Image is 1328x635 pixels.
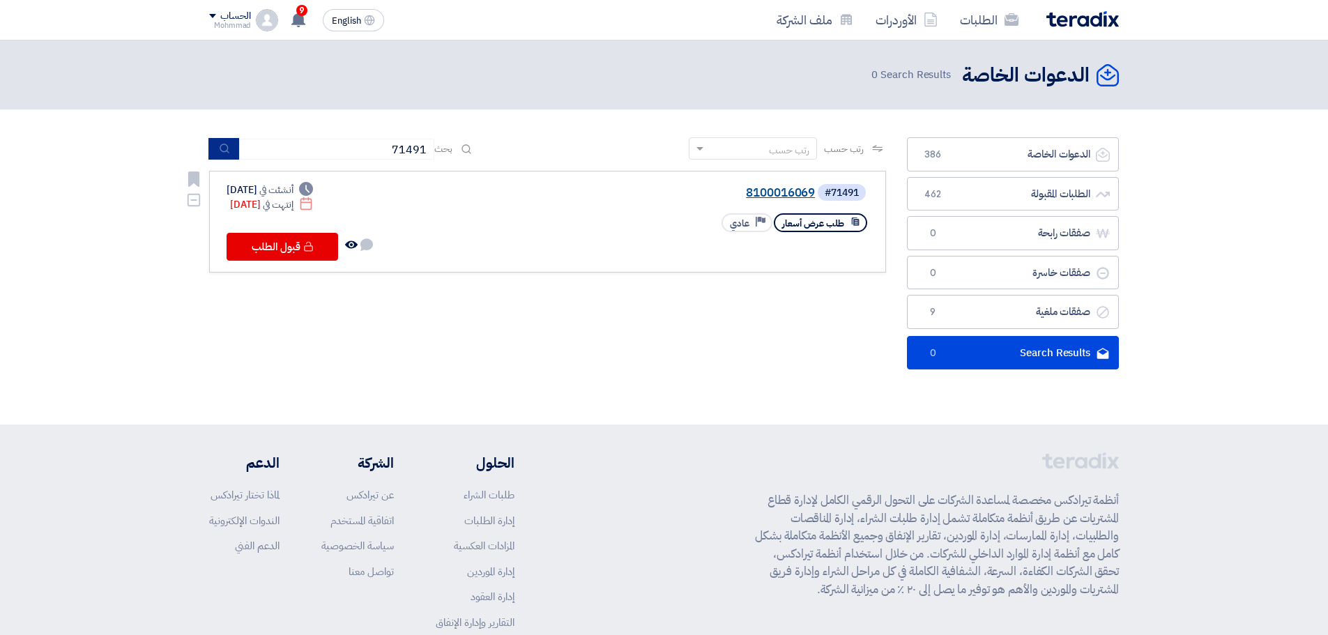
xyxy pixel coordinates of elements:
img: profile_test.png [256,9,278,31]
button: English [323,9,384,31]
li: الحلول [436,452,514,473]
h2: الدعوات الخاصة [962,62,1090,89]
li: الشركة [321,452,394,473]
div: [DATE] [227,183,313,197]
a: صفقات رابحة0 [907,216,1119,250]
a: لماذا تختار تيرادكس [211,487,280,503]
li: الدعم [209,452,280,473]
a: اتفاقية المستخدم [330,513,394,528]
a: التقارير وإدارة الإنفاق [436,615,514,630]
a: 8100016069 [536,187,815,199]
a: الطلبات [949,3,1030,36]
span: 386 [924,148,941,162]
span: أنشئت في [259,183,293,197]
a: ملف الشركة [765,3,864,36]
a: الدعوات الخاصة386 [907,137,1119,171]
a: إدارة الطلبات [464,513,514,528]
span: 0 [871,67,878,82]
button: قبول الطلب [227,233,338,261]
span: Search Results [871,67,951,83]
span: 0 [924,227,941,240]
a: إدارة العقود [471,589,514,604]
a: صفقات خاسرة0 [907,256,1119,290]
span: بحث [434,141,452,156]
div: #71491 [825,188,859,198]
a: الطلبات المقبولة462 [907,177,1119,211]
input: ابحث بعنوان أو رقم الطلب [239,139,434,160]
span: 462 [924,188,941,201]
a: Search Results0 [907,336,1119,370]
div: الحساب [220,10,250,22]
a: صفقات ملغية9 [907,295,1119,329]
a: سياسة الخصوصية [321,538,394,553]
span: رتب حسب [824,141,864,156]
div: رتب حسب [769,143,809,158]
span: عادي [730,217,749,230]
span: 0 [924,346,941,360]
span: 9 [924,305,941,319]
a: المزادات العكسية [454,538,514,553]
div: Mohmmad [209,22,250,29]
a: الأوردرات [864,3,949,36]
span: طلب عرض أسعار [782,217,844,230]
a: إدارة الموردين [467,564,514,579]
span: English [332,16,361,26]
a: الدعم الفني [235,538,280,553]
span: 9 [296,5,307,16]
a: الندوات الإلكترونية [209,513,280,528]
span: إنتهت في [263,197,293,212]
span: 0 [924,266,941,280]
div: [DATE] [230,197,313,212]
p: أنظمة تيرادكس مخصصة لمساعدة الشركات على التحول الرقمي الكامل لإدارة قطاع المشتريات عن طريق أنظمة ... [755,491,1119,598]
a: طلبات الشراء [464,487,514,503]
a: عن تيرادكس [346,487,394,503]
img: Teradix logo [1046,11,1119,27]
a: تواصل معنا [349,564,394,579]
